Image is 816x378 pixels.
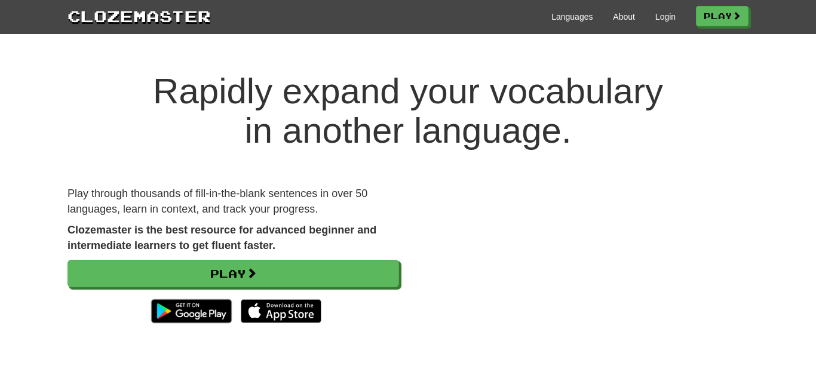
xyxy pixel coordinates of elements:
img: Download_on_the_App_Store_Badge_US-UK_135x40-25178aeef6eb6b83b96f5f2d004eda3bffbb37122de64afbaef7... [241,299,321,323]
a: Play [696,6,748,26]
strong: Clozemaster is the best resource for advanced beginner and intermediate learners to get fluent fa... [68,224,376,251]
a: Clozemaster [68,5,211,27]
img: Get it on Google Play [145,293,238,329]
p: Play through thousands of fill-in-the-blank sentences in over 50 languages, learn in context, and... [68,186,399,217]
a: Login [655,11,676,23]
a: Play [68,260,399,287]
a: About [613,11,635,23]
a: Languages [551,11,593,23]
